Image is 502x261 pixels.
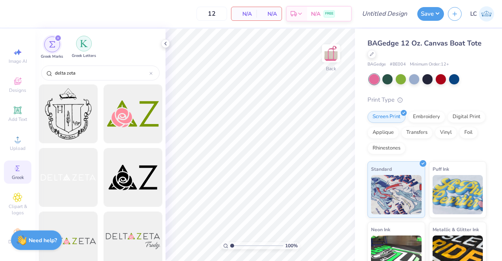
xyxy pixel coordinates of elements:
[367,111,406,123] div: Screen Print
[371,225,390,234] span: Neon Ink
[49,41,55,47] img: Greek Marks Image
[371,175,422,214] img: Standard
[433,225,479,234] span: Metallic & Glitter Ink
[10,145,25,151] span: Upload
[459,127,478,139] div: Foil
[325,11,333,16] span: FREE
[8,116,27,122] span: Add Text
[367,127,399,139] div: Applique
[4,203,31,216] span: Clipart & logos
[311,10,320,18] span: N/A
[8,239,27,245] span: Decorate
[236,10,252,18] span: N/A
[367,38,482,48] span: BAGedge 12 Oz. Canvas Boat Tote
[470,6,494,22] a: LC
[9,58,27,64] span: Image AI
[401,127,433,139] div: Transfers
[261,10,277,18] span: N/A
[356,6,413,22] input: Untitled Design
[433,175,483,214] img: Puff Ink
[367,142,406,154] div: Rhinestones
[390,61,406,68] span: # BE004
[12,174,24,181] span: Greek
[29,237,57,244] strong: Need help?
[72,36,96,59] div: filter for Greek Letters
[80,40,88,47] img: Greek Letters Image
[41,37,63,60] button: filter button
[408,111,445,123] div: Embroidery
[326,65,336,72] div: Back
[285,242,298,249] span: 100 %
[479,6,494,22] img: Lacy Cook
[41,54,63,60] span: Greek Marks
[417,7,444,21] button: Save
[72,53,96,59] span: Greek Letters
[72,37,96,60] button: filter button
[54,69,149,77] input: Try "Alpha"
[9,87,26,93] span: Designs
[433,165,449,173] span: Puff Ink
[367,95,486,104] div: Print Type
[447,111,486,123] div: Digital Print
[435,127,457,139] div: Vinyl
[196,7,227,21] input: – –
[470,9,477,18] span: LC
[371,165,392,173] span: Standard
[323,46,339,61] img: Back
[41,37,63,60] div: filter for Greek Marks
[410,61,449,68] span: Minimum Order: 12 +
[367,61,386,68] span: BAGedge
